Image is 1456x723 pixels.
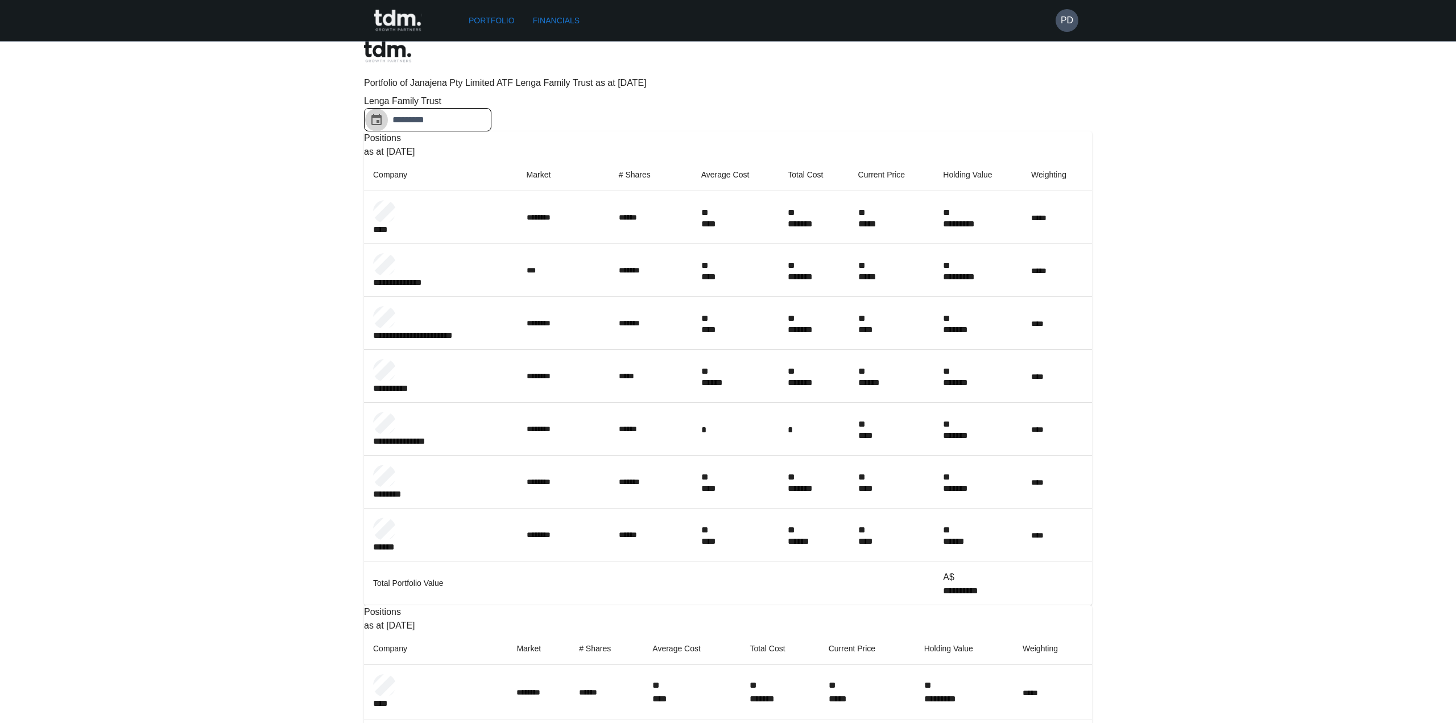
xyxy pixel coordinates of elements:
button: PD [1056,9,1078,32]
th: # Shares [610,159,692,191]
h6: PD [1061,14,1073,27]
p: Portfolio of Janajena Pty Limited ATF Lenga Family Trust as at [DATE] [364,76,1092,90]
th: # Shares [570,633,643,665]
div: Lenga Family Trust [364,94,535,108]
th: Weighting [1014,633,1092,665]
button: Choose date, selected date is Jul 31, 2025 [365,109,388,131]
a: Portfolio [464,10,519,31]
th: Company [364,159,518,191]
th: Average Cost [643,633,741,665]
a: Financials [528,10,584,31]
th: Market [507,633,570,665]
p: A$ [943,571,1013,584]
td: Total Portfolio Value [364,561,934,605]
th: Market [518,159,610,191]
th: Weighting [1022,159,1092,191]
th: Current Price [820,633,915,665]
th: Holding Value [915,633,1014,665]
p: as at [DATE] [364,619,1092,633]
p: Positions [364,605,1092,619]
th: Company [364,633,507,665]
th: Average Cost [692,159,779,191]
th: Current Price [849,159,934,191]
p: as at [DATE] [364,145,1092,159]
p: Positions [364,131,1092,145]
th: Holding Value [934,159,1022,191]
th: Total Cost [741,633,819,665]
th: Total Cost [779,159,849,191]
